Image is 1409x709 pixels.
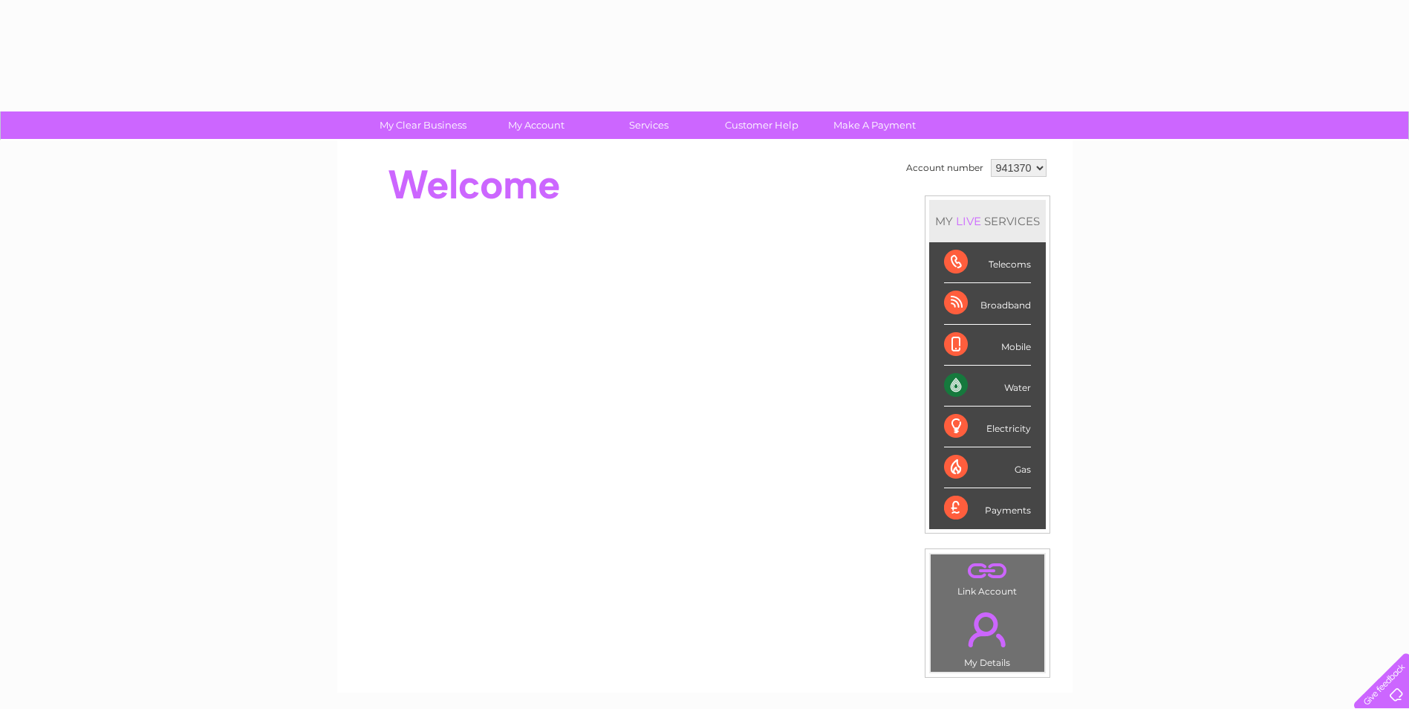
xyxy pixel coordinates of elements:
td: Link Account [930,554,1045,600]
div: Electricity [944,407,1031,447]
div: Telecoms [944,242,1031,283]
a: My Account [475,111,597,139]
a: . [934,603,1041,655]
div: Water [944,366,1031,407]
a: . [934,558,1041,584]
div: MY SERVICES [929,200,1046,242]
div: Mobile [944,325,1031,366]
div: Broadband [944,283,1031,324]
td: Account number [902,155,987,181]
div: LIVE [953,214,984,228]
a: Make A Payment [813,111,936,139]
a: My Clear Business [362,111,484,139]
div: Payments [944,488,1031,528]
div: Gas [944,447,1031,488]
a: Customer Help [700,111,823,139]
a: Services [588,111,710,139]
td: My Details [930,600,1045,673]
